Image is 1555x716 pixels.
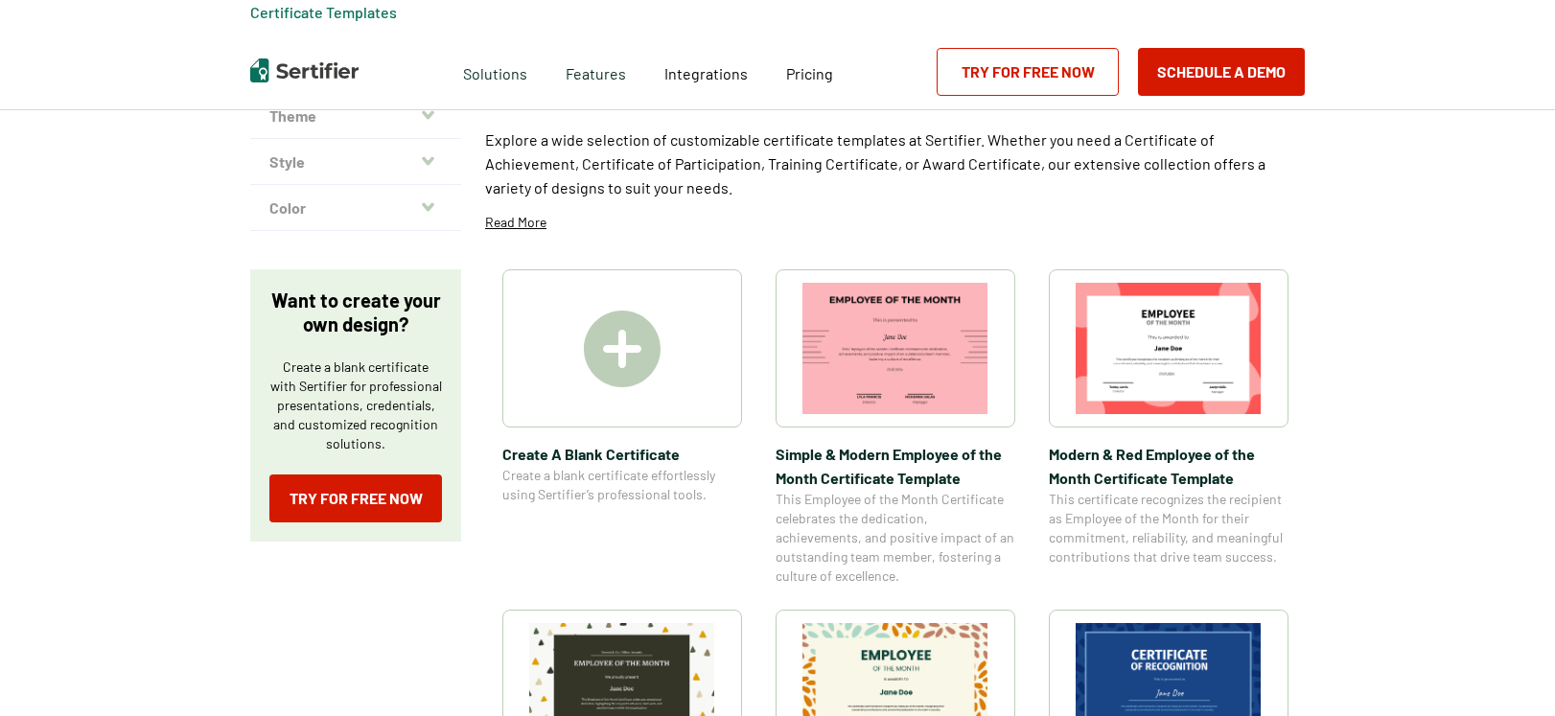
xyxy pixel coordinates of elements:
span: Integrations [664,64,748,82]
a: Modern & Red Employee of the Month Certificate TemplateModern & Red Employee of the Month Certifi... [1049,269,1288,586]
span: Create A Blank Certificate [502,442,742,466]
button: Color [250,185,461,231]
img: Sertifier | Digital Credentialing Platform [250,58,359,82]
p: Want to create your own design? [269,289,442,336]
a: Certificate Templates [250,3,397,21]
p: Create a blank certificate with Sertifier for professional presentations, credentials, and custom... [269,358,442,453]
img: Modern & Red Employee of the Month Certificate Template [1076,283,1262,414]
p: Explore a wide selection of customizable certificate templates at Sertifier. Whether you need a C... [485,127,1305,199]
a: Simple & Modern Employee of the Month Certificate TemplateSimple & Modern Employee of the Month C... [776,269,1015,586]
div: Breadcrumb [250,3,397,22]
span: Pricing [786,64,833,82]
span: Simple & Modern Employee of the Month Certificate Template [776,442,1015,490]
button: Theme [250,93,461,139]
span: Create a blank certificate effortlessly using Sertifier’s professional tools. [502,466,742,504]
span: Solutions [463,59,527,83]
span: Features [566,59,626,83]
a: Try for Free Now [937,48,1119,96]
a: Pricing [786,59,833,83]
span: Modern & Red Employee of the Month Certificate Template [1049,442,1288,490]
img: Simple & Modern Employee of the Month Certificate Template [802,283,988,414]
span: Certificate Templates [250,3,397,22]
a: Try for Free Now [269,474,442,522]
img: Create A Blank Certificate [584,311,661,387]
span: This certificate recognizes the recipient as Employee of the Month for their commitment, reliabil... [1049,490,1288,566]
span: This Employee of the Month Certificate celebrates the dedication, achievements, and positive impa... [776,490,1015,586]
a: Integrations [664,59,748,83]
p: Read More [485,213,546,232]
button: Style [250,139,461,185]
